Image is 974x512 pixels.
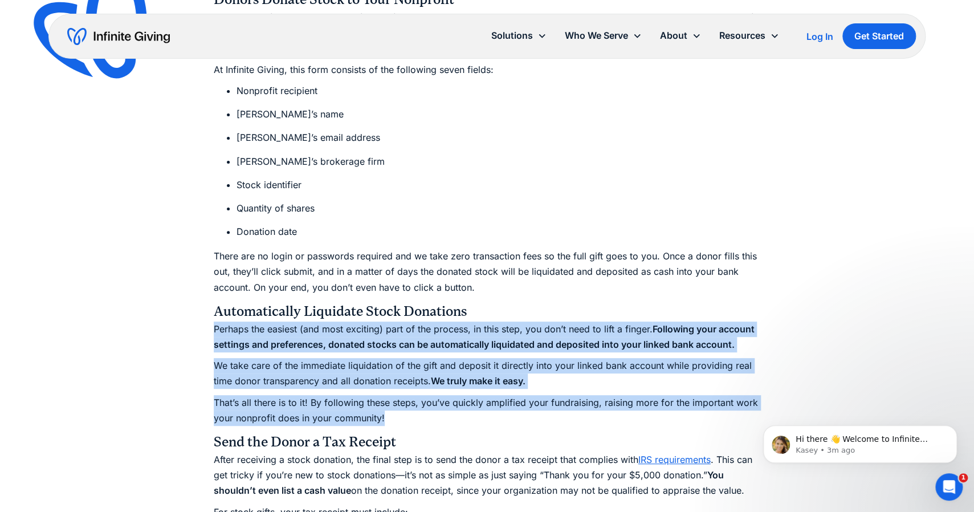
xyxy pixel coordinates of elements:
iframe: Intercom live chat [935,473,963,501]
div: Resources [710,23,788,48]
div: Solutions [482,23,556,48]
a: IRS requirements [638,454,711,465]
li: [PERSON_NAME]’s email address [237,130,761,145]
li: Nonprofit recipient [237,83,761,99]
li: Donation date [237,224,761,239]
p: With our platform, we reduce the friction for the donor and the organization to accept donations.... [214,10,761,56]
p: After receiving a stock donation, the final step is to send the donor a tax receipt that complies... [214,452,761,499]
div: Resources [719,28,765,43]
li: Quantity of shares [237,201,761,216]
span: 1 [959,473,968,482]
div: Who We Serve [556,23,651,48]
p: That’s all there is to it! By following these steps, you’ve quickly amplified your fundraising, r... [214,395,761,426]
div: Log In [806,32,833,41]
p: We take care of the immediate liquidation of the gift and deposit it directly into your linked ba... [214,358,761,389]
p: At Infinite Giving, this form consists of the following seven fields: [214,62,761,78]
iframe: Intercom notifications message [746,401,974,481]
div: About [651,23,710,48]
div: About [660,28,687,43]
a: Log In [806,30,833,43]
li: [PERSON_NAME]’s brokerage firm [237,154,761,169]
p: Perhaps the easiest (and most exciting) part of the process, in this step, you don’t need to lift... [214,322,761,352]
li: Stock identifier [237,177,761,193]
h4: Send the Donor a Tax Receipt [214,432,761,452]
div: Solutions [491,28,533,43]
a: home [67,27,170,46]
strong: We truly make it easy. [431,375,525,387]
h4: Automatically Liquidate Stock Donations [214,301,761,322]
p: There are no login or passwords required and we take zero transaction fees so the full gift goes ... [214,249,761,295]
a: Get Started [842,23,916,49]
li: [PERSON_NAME]’s name [237,107,761,122]
div: Who We Serve [565,28,628,43]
